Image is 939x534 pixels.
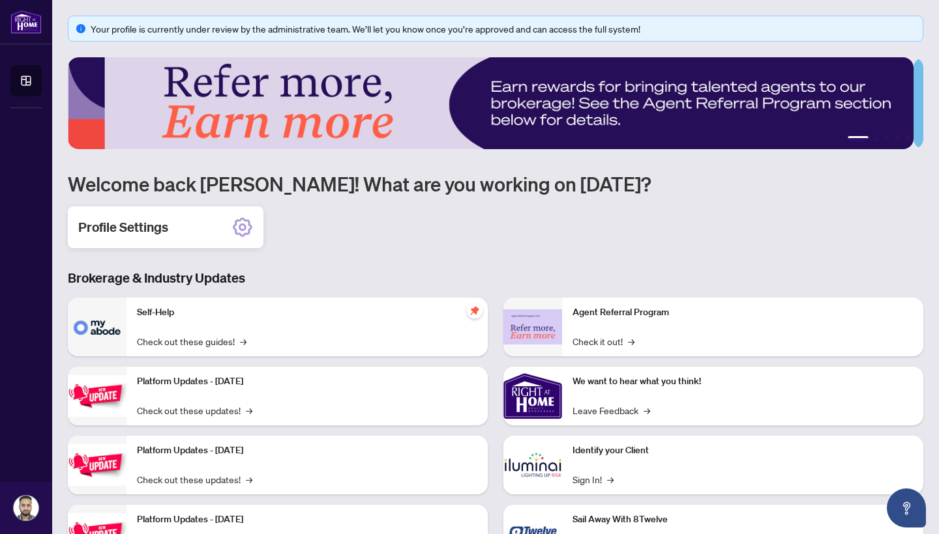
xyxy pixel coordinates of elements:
[137,334,246,348] a: Check out these guides!→
[78,218,168,236] h2: Profile Settings
[68,57,914,149] img: Slide 0
[573,334,634,348] a: Check it out!→
[573,305,913,320] p: Agent Referral Program
[137,513,477,527] p: Platform Updates - [DATE]
[848,136,869,141] button: 1
[137,403,252,417] a: Check out these updates!→
[503,436,562,494] img: Identify your Client
[644,403,650,417] span: →
[76,24,85,33] span: info-circle
[573,472,614,486] a: Sign In!→
[137,443,477,458] p: Platform Updates - [DATE]
[573,513,913,527] p: Sail Away With 8Twelve
[91,21,915,36] div: Your profile is currently under review by the administrative team. We’ll let you know once you’re...
[246,403,252,417] span: →
[607,472,614,486] span: →
[68,444,127,485] img: Platform Updates - July 8, 2025
[884,136,889,141] button: 3
[68,171,923,196] h1: Welcome back [PERSON_NAME]! What are you working on [DATE]?
[68,375,127,416] img: Platform Updates - July 21, 2025
[68,269,923,287] h3: Brokerage & Industry Updates
[895,136,900,141] button: 4
[573,374,913,389] p: We want to hear what you think!
[503,367,562,425] img: We want to hear what you think!
[137,472,252,486] a: Check out these updates!→
[874,136,879,141] button: 2
[240,334,246,348] span: →
[68,298,127,356] img: Self-Help
[887,488,926,527] button: Open asap
[14,496,38,520] img: Profile Icon
[573,403,650,417] a: Leave Feedback→
[905,136,910,141] button: 5
[467,303,483,318] span: pushpin
[573,443,913,458] p: Identify your Client
[10,10,42,34] img: logo
[503,309,562,345] img: Agent Referral Program
[628,334,634,348] span: →
[246,472,252,486] span: →
[137,305,477,320] p: Self-Help
[137,374,477,389] p: Platform Updates - [DATE]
